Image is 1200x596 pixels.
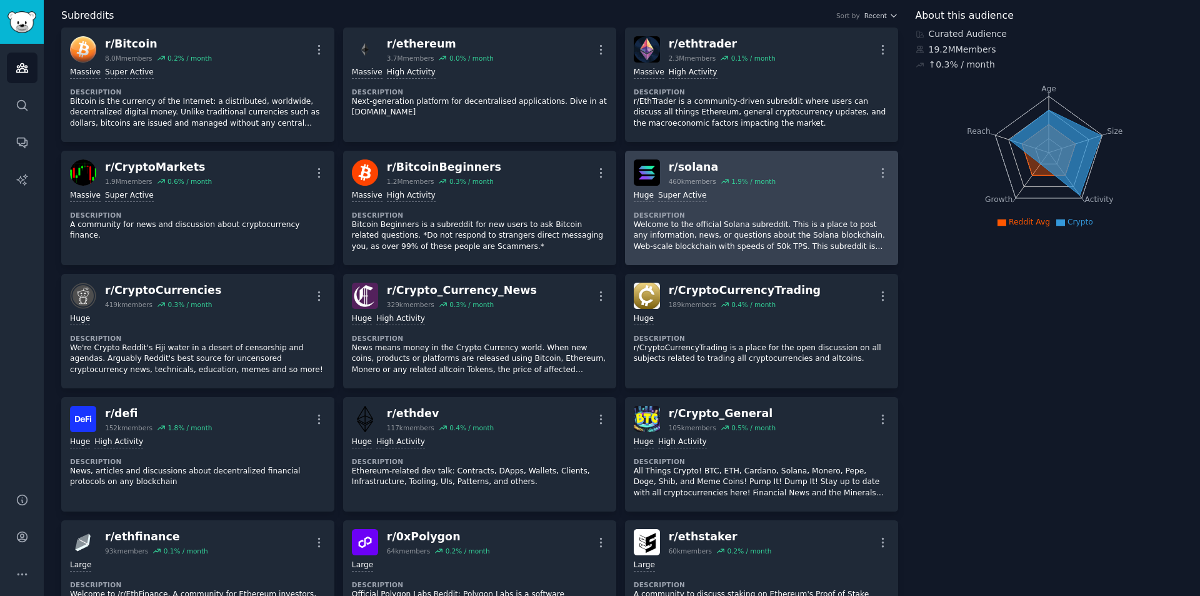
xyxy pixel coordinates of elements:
div: 1.8 % / month [167,423,212,432]
a: ethdevr/ethdev117kmembers0.4% / monthHugeHigh ActivityDescriptionEthereum-related dev talk: Contr... [343,397,616,512]
p: We're Crypto Reddit's Fiji water in a desert of censorship and agendas. Arguably Reddit's best so... [70,343,326,376]
dt: Description [634,334,889,343]
div: 105k members [669,423,716,432]
tspan: Size [1107,126,1122,135]
tspan: Reach [967,126,991,135]
a: Bitcoinr/Bitcoin8.0Mmembers0.2% / monthMassiveSuper ActiveDescriptionBitcoin is the currency of t... [61,28,334,142]
div: r/ BitcoinBeginners [387,159,501,175]
div: r/ defi [105,406,212,422]
div: Massive [70,67,101,79]
p: r/EthTrader is a community-driven subreddit where users can discuss all things Ethereum, general ... [634,96,889,129]
button: Recent [864,11,898,20]
div: Super Active [658,190,707,202]
div: Large [352,560,373,572]
span: Recent [864,11,887,20]
dt: Description [634,580,889,589]
span: About this audience [916,8,1014,24]
div: r/ ethfinance [105,529,208,545]
img: defi [70,406,96,432]
tspan: Age [1041,84,1056,93]
p: Bitcoin is the currency of the Internet: a distributed, worldwide, decentralized digital money. U... [70,96,326,129]
dt: Description [70,211,326,220]
a: ethereumr/ethereum3.7Mmembers0.0% / monthMassiveHigh ActivityDescriptionNext-generation platform ... [343,28,616,142]
div: 0.1 % / month [731,54,776,63]
img: ethfinance [70,529,96,555]
img: BitcoinBeginners [352,159,378,186]
img: Crypto_Currency_News [352,283,378,309]
div: 1.9M members [105,177,152,186]
div: 0.3 % / month [449,177,494,186]
a: CryptoCurrencyTradingr/CryptoCurrencyTrading189kmembers0.4% / monthHugeDescriptionr/CryptoCurrenc... [625,274,898,388]
img: Bitcoin [70,36,96,63]
div: 0.6 % / month [167,177,212,186]
div: r/ solana [669,159,776,175]
dt: Description [70,580,326,589]
a: CryptoCurrenciesr/CryptoCurrencies419kmembers0.3% / monthHugeDescriptionWe're Crypto Reddit's Fij... [61,274,334,388]
dt: Description [70,334,326,343]
div: 3.7M members [387,54,434,63]
div: 1.2M members [387,177,434,186]
div: r/ ethtrader [669,36,776,52]
div: Massive [634,67,664,79]
p: Next-generation platform for decentralised applications. Dive in at [DOMAIN_NAME] [352,96,607,118]
img: 0xPolygon [352,529,378,555]
span: Reddit Avg [1009,218,1050,226]
p: News means money in the Crypto Currency world. When new coins, products or platforms are released... [352,343,607,376]
dt: Description [634,88,889,96]
div: High Activity [669,67,717,79]
img: CryptoMarkets [70,159,96,186]
div: 189k members [669,300,716,309]
div: 329k members [387,300,434,309]
img: ethereum [352,36,378,63]
div: 0.5 % / month [731,423,776,432]
p: Ethereum-related dev talk: Contracts, DApps, Wallets, Clients, Infrastructure, Tooling, UIs, Patt... [352,466,607,488]
div: r/ CryptoCurrencies [105,283,221,298]
a: solanar/solana460kmembers1.9% / monthHugeSuper ActiveDescriptionWelcome to the official Solana su... [625,151,898,265]
div: Large [634,560,655,572]
div: r/ CryptoMarkets [105,159,212,175]
div: High Activity [376,313,425,325]
img: Crypto_General [634,406,660,432]
a: ethtraderr/ethtrader2.3Mmembers0.1% / monthMassiveHigh ActivityDescriptionr/EthTrader is a commun... [625,28,898,142]
p: Welcome to the official Solana subreddit. This is a place to post any information, news, or quest... [634,220,889,253]
div: 0.0 % / month [449,54,494,63]
img: ethtrader [634,36,660,63]
div: High Activity [376,437,425,448]
div: 93k members [105,547,148,555]
dt: Description [352,334,607,343]
span: Crypto [1067,218,1093,226]
a: Crypto_Generalr/Crypto_General105kmembers0.5% / monthHugeHigh ActivityDescriptionAll Things Crypt... [625,397,898,512]
div: 419k members [105,300,152,309]
tspan: Growth [985,195,1012,204]
div: Massive [352,190,382,202]
dt: Description [352,88,607,96]
div: Sort by [836,11,860,20]
img: CryptoCurrencies [70,283,96,309]
p: A community for news and discussion about cryptocurrency finance. [70,220,326,241]
div: 0.3 % / month [167,300,212,309]
div: 0.2 % / month [167,54,212,63]
div: r/ Crypto_General [669,406,776,422]
div: Huge [70,313,90,325]
dt: Description [352,457,607,466]
img: ethdev [352,406,378,432]
dt: Description [634,211,889,220]
div: Massive [70,190,101,202]
div: Huge [634,190,654,202]
div: Huge [70,437,90,448]
dt: Description [352,580,607,589]
a: defir/defi152kmembers1.8% / monthHugeHigh ActivityDescriptionNews, articles and discussions about... [61,397,334,512]
div: r/ Bitcoin [105,36,212,52]
div: 0.1 % / month [164,547,208,555]
dt: Description [352,211,607,220]
div: r/ ethdev [387,406,494,422]
tspan: Activity [1084,195,1113,204]
div: 60k members [669,547,712,555]
div: 19.2M Members [916,43,1183,56]
div: Massive [352,67,382,79]
div: High Activity [94,437,143,448]
img: GummySearch logo [7,11,36,33]
div: r/ ethstaker [669,529,772,545]
p: Bitcoin Beginners is a subreddit for new users to ask Bitcoin related questions. *Do not respond ... [352,220,607,253]
div: 0.2 % / month [727,547,771,555]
